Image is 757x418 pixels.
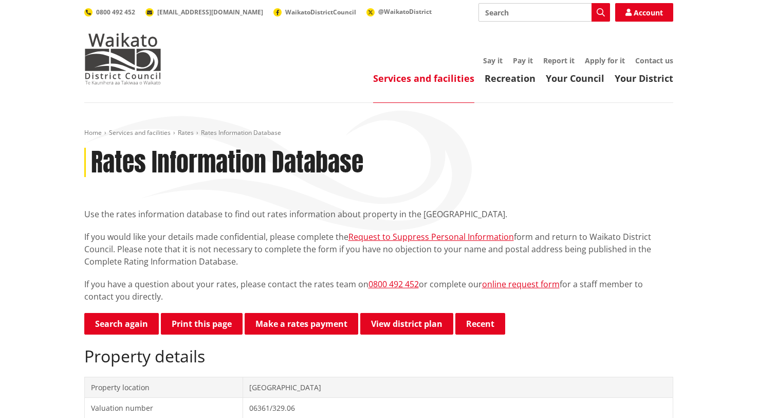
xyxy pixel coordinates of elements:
a: Pay it [513,56,533,65]
a: 0800 492 452 [84,8,135,16]
a: Request to Suppress Personal Information [348,231,514,242]
h1: Rates Information Database [91,148,363,178]
nav: breadcrumb [84,129,673,137]
a: Home [84,128,102,137]
a: Your Council [546,72,604,84]
a: online request form [482,278,560,290]
a: WaikatoDistrictCouncil [273,8,356,16]
a: [EMAIL_ADDRESS][DOMAIN_NAME] [145,8,263,16]
p: If you would like your details made confidential, please complete the form and return to Waikato ... [84,231,673,268]
input: Search input [478,3,610,22]
a: Your District [615,72,673,84]
a: Make a rates payment [245,313,358,335]
span: [EMAIL_ADDRESS][DOMAIN_NAME] [157,8,263,16]
a: Search again [84,313,159,335]
button: Recent [455,313,505,335]
a: Account [615,3,673,22]
a: 0800 492 452 [368,278,419,290]
a: Apply for it [585,56,625,65]
span: @WaikatoDistrict [378,7,432,16]
span: Rates Information Database [201,128,281,137]
a: Say it [483,56,503,65]
p: Use the rates information database to find out rates information about property in the [GEOGRAPHI... [84,208,673,220]
span: 0800 492 452 [96,8,135,16]
span: WaikatoDistrictCouncil [285,8,356,16]
p: If you have a question about your rates, please contact the rates team on or complete our for a s... [84,278,673,303]
a: Contact us [635,56,673,65]
a: Recreation [485,72,536,84]
a: Services and facilities [373,72,474,84]
button: Print this page [161,313,243,335]
a: Services and facilities [109,128,171,137]
a: View district plan [360,313,453,335]
img: Waikato District Council - Te Kaunihera aa Takiwaa o Waikato [84,33,161,84]
a: Report it [543,56,575,65]
a: Rates [178,128,194,137]
h2: Property details [84,346,673,366]
td: [GEOGRAPHIC_DATA] [243,377,673,398]
a: @WaikatoDistrict [366,7,432,16]
td: Property location [84,377,243,398]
